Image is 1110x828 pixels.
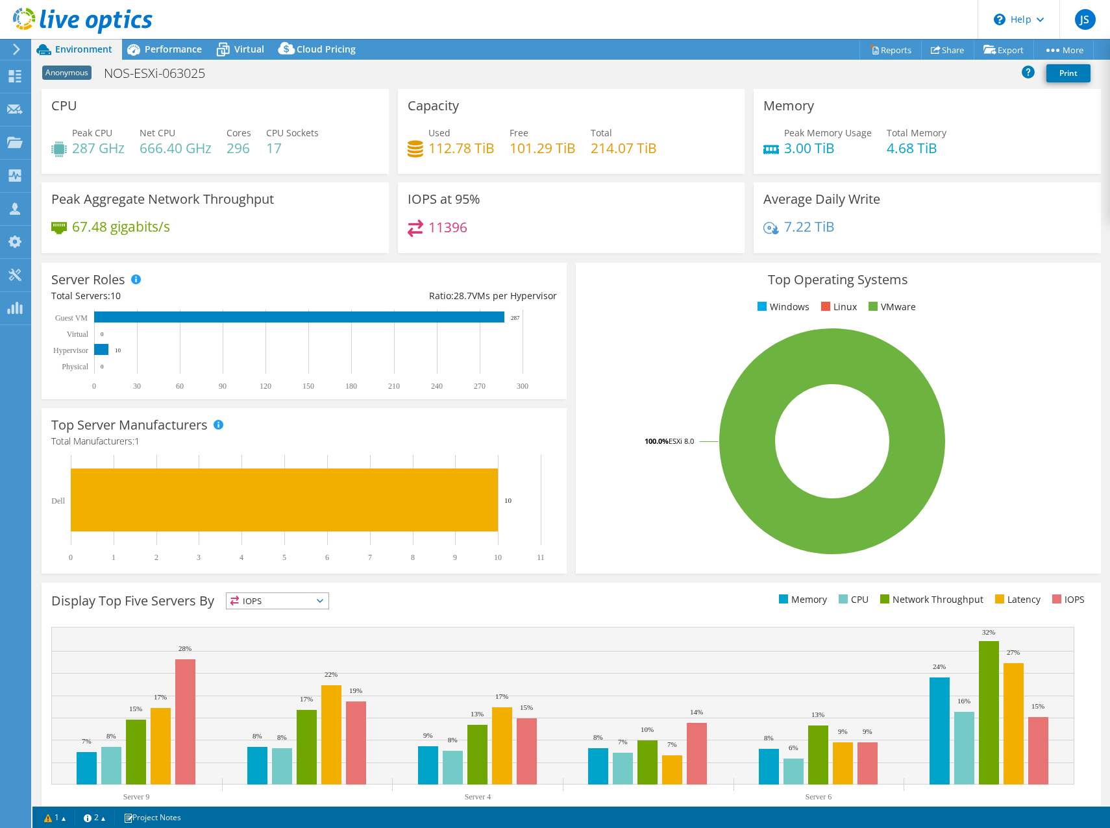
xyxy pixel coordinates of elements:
[51,99,77,113] h3: CPU
[51,273,125,287] h3: Server Roles
[776,592,827,607] li: Memory
[887,127,946,139] span: Total Memory
[980,806,998,815] text: Other
[302,382,314,391] text: 150
[266,127,319,139] span: CPU Sockets
[115,347,121,354] text: 10
[227,141,251,155] h4: 296
[593,733,603,741] text: 8%
[133,382,141,391] text: 30
[428,220,467,234] h4: 11396
[887,141,946,155] h4: 4.68 TiB
[140,127,175,139] span: Net CPU
[388,382,400,391] text: 210
[865,300,916,314] li: VMware
[465,792,491,801] text: Server 4
[101,331,104,337] text: 0
[431,382,443,391] text: 240
[292,806,322,815] text: Server 10
[474,382,486,391] text: 270
[51,289,304,303] div: Total Servers:
[818,300,857,314] li: Linux
[234,43,264,55] span: Virtual
[197,553,201,562] text: 3
[297,43,356,55] span: Cloud Pricing
[72,141,125,155] h4: 287 GHz
[35,809,75,825] a: 1
[304,289,556,303] div: Ratio: VMs per Hypervisor
[618,738,628,746] text: 7%
[863,727,872,735] text: 9%
[423,731,433,739] text: 9%
[106,732,116,740] text: 8%
[92,382,96,391] text: 0
[345,382,357,391] text: 180
[62,362,88,371] text: Physical
[921,40,974,60] a: Share
[957,697,970,705] text: 16%
[982,628,995,636] text: 32%
[495,692,508,700] text: 17%
[1049,592,1085,607] li: IOPS
[586,273,1091,287] h3: Top Operating Systems
[72,219,170,234] h4: 67.48 gigabits/s
[504,496,512,504] text: 10
[51,434,557,448] h4: Total Manufacturers:
[145,43,202,55] span: Performance
[277,733,287,741] text: 8%
[55,43,112,55] span: Environment
[784,219,835,234] h4: 7.22 TiB
[266,141,319,155] h4: 17
[134,435,140,447] span: 1
[992,592,1041,607] li: Latency
[428,141,495,155] h4: 112.78 TiB
[494,553,502,562] text: 10
[591,141,657,155] h4: 214.07 TiB
[1046,64,1091,82] a: Print
[763,99,814,113] h3: Memory
[51,192,274,206] h3: Peak Aggregate Network Throughput
[67,330,89,339] text: Virtual
[764,734,774,742] text: 8%
[763,192,880,206] h3: Average Daily Write
[1007,648,1020,656] text: 27%
[933,663,946,670] text: 24%
[789,744,798,751] text: 6%
[140,141,212,155] h4: 666.40 GHz
[510,141,576,155] h4: 101.29 TiB
[219,382,227,391] text: 90
[520,703,533,711] text: 15%
[129,705,142,712] text: 15%
[471,710,484,718] text: 13%
[510,127,528,139] span: Free
[690,708,703,716] text: 14%
[282,553,286,562] text: 5
[811,711,824,718] text: 13%
[69,553,73,562] text: 0
[368,553,372,562] text: 7
[641,725,654,733] text: 10%
[55,313,88,323] text: Guest VM
[408,192,480,206] h3: IOPS at 95%
[453,553,457,562] text: 9
[454,289,472,302] span: 28.7
[408,99,459,113] h3: Capacity
[110,289,121,302] span: 10
[154,693,167,701] text: 17%
[349,687,362,694] text: 19%
[300,695,313,703] text: 17%
[227,127,251,139] span: Cores
[669,436,694,446] tspan: ESXi 8.0
[784,141,872,155] h4: 3.00 TiB
[51,418,208,432] h3: Top Server Manufacturers
[112,553,116,562] text: 1
[411,553,415,562] text: 8
[591,127,612,139] span: Total
[253,732,262,740] text: 8%
[754,300,809,314] li: Windows
[667,740,677,748] text: 7%
[859,40,922,60] a: Reports
[428,127,450,139] span: Used
[974,40,1034,60] a: Export
[260,382,271,391] text: 120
